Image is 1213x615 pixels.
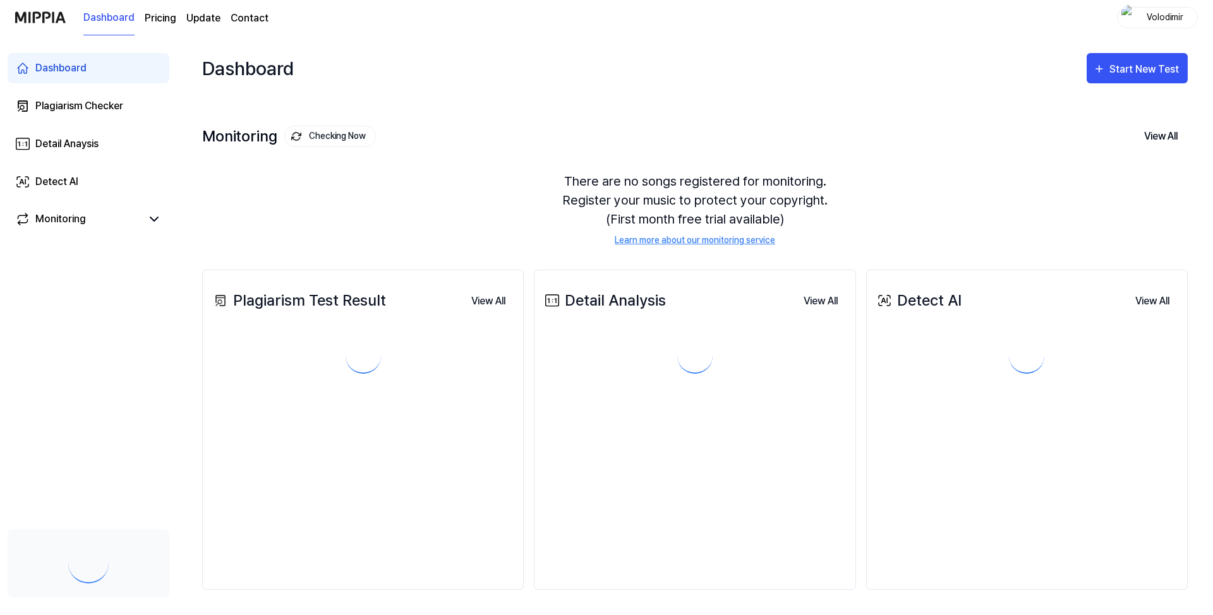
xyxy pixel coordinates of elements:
[1125,289,1180,314] button: View All
[8,53,169,83] a: Dashboard
[8,129,169,159] a: Detail Anaysis
[1109,61,1181,78] div: Start New Test
[794,288,848,314] a: View All
[8,91,169,121] a: Plagiarism Checker
[83,1,135,35] a: Dashboard
[15,212,142,227] a: Monitoring
[8,167,169,197] a: Detect AI
[461,288,516,314] a: View All
[1134,123,1188,150] button: View All
[542,289,666,312] div: Detail Analysis
[202,126,376,147] div: Monitoring
[210,289,386,312] div: Plagiarism Test Result
[1117,7,1198,28] button: profileVolodimir
[35,61,87,76] div: Dashboard
[874,289,962,312] div: Detect AI
[231,11,269,26] a: Contact
[145,11,176,26] a: Pricing
[1140,10,1190,24] div: Volodimir
[202,157,1188,262] div: There are no songs registered for monitoring. Register your music to protect your copyright. (Fir...
[35,174,78,189] div: Detect AI
[1121,5,1137,30] img: profile
[1125,288,1180,314] a: View All
[202,48,294,88] div: Dashboard
[291,131,301,141] img: monitoring Icon
[186,11,220,26] a: Update
[615,234,775,247] a: Learn more about our monitoring service
[35,212,86,227] div: Monitoring
[1087,53,1188,83] button: Start New Test
[794,289,848,314] button: View All
[461,289,516,314] button: View All
[35,136,99,152] div: Detail Anaysis
[35,99,123,114] div: Plagiarism Checker
[284,126,376,147] button: Checking Now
